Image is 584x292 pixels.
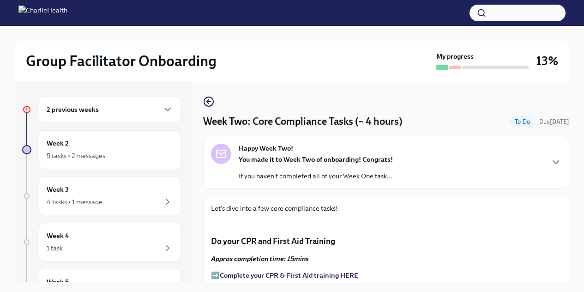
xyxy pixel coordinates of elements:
div: 1 task [47,243,63,253]
h3: 13% [536,53,558,69]
strong: Happy Week Two! [239,144,293,153]
a: Complete your CPR & First Aid training HERE [220,271,358,280]
h4: Week Two: Core Compliance Tasks (~ 4 hours) [203,115,403,128]
p: Do your CPR and First Aid Training [211,236,561,247]
div: 4 tasks • 1 message [47,197,102,207]
h6: Week 3 [47,184,69,195]
a: Week 41 task [22,223,181,262]
h6: Week 2 [47,138,69,148]
h6: Week 4 [47,231,69,241]
h6: 2 previous weeks [47,104,99,115]
span: September 29th, 2025 10:00 [539,117,569,126]
strong: Approx completion time: 15mins [211,255,309,263]
h2: Group Facilitator Onboarding [26,52,217,70]
img: CharlieHealth [18,6,67,20]
p: If you haven't completed all of your Week One task... [239,171,393,181]
span: To Do [509,118,536,125]
strong: [DATE] [550,118,569,125]
div: 2 previous weeks [39,96,181,123]
a: Week 34 tasks • 1 message [22,176,181,215]
span: Due [539,118,569,125]
p: ➡️ [211,271,561,280]
p: Let's dive into a few core compliance tasks! [211,204,561,213]
div: 5 tasks • 2 messages [47,151,105,160]
strong: You made it to Week Two of onboarding! Congrats! [239,155,393,164]
h6: Week 5 [47,277,69,287]
a: Week 25 tasks • 2 messages [22,130,181,169]
strong: My progress [436,52,474,61]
